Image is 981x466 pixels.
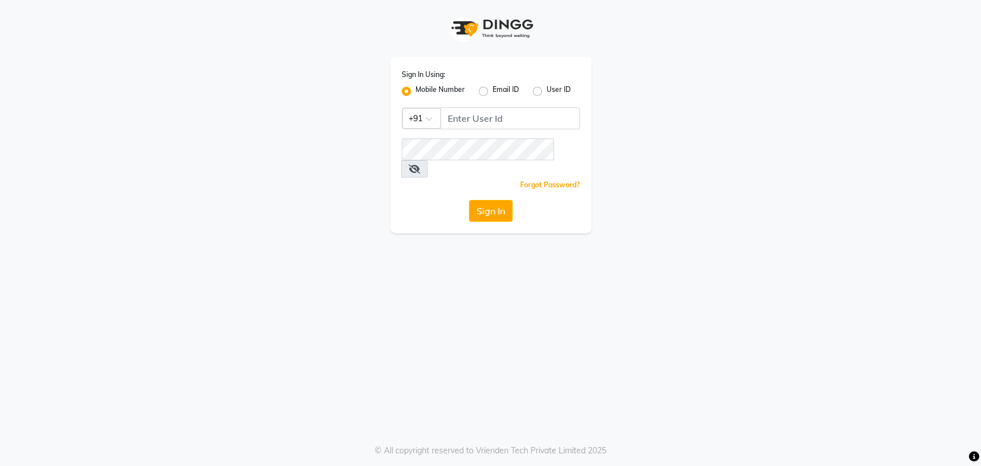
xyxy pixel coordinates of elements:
label: User ID [547,84,571,98]
img: logo1.svg [445,11,537,45]
input: Username [402,138,554,160]
button: Sign In [469,200,513,222]
label: Mobile Number [416,84,465,98]
a: Forgot Password? [520,180,580,189]
label: Sign In Using: [402,70,445,80]
input: Username [440,107,580,129]
label: Email ID [493,84,519,98]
